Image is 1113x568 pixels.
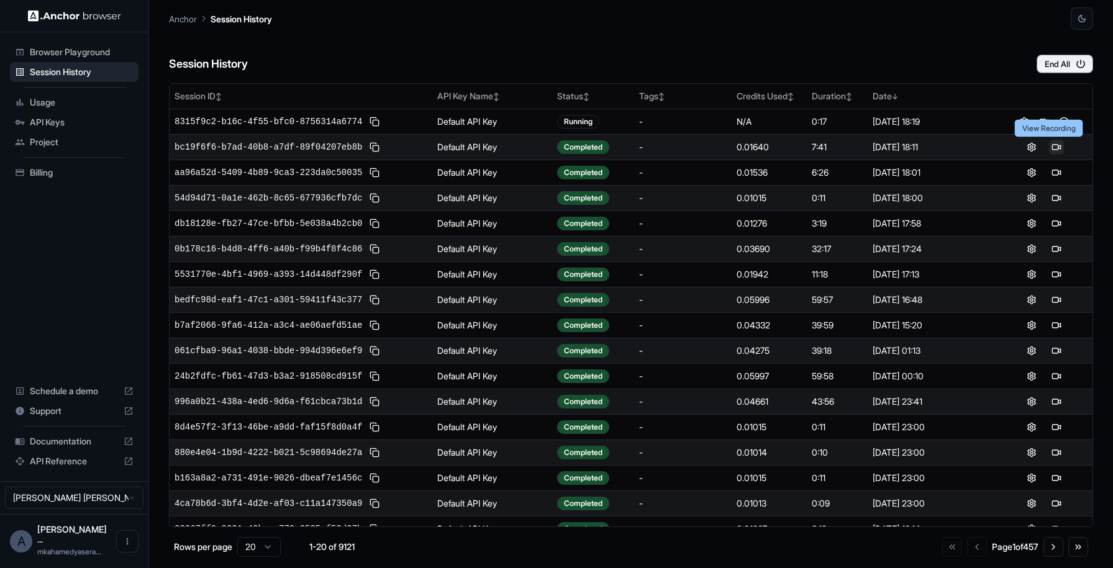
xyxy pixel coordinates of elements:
[737,472,802,484] div: 0.01015
[175,523,362,535] span: 03067ff9-0391-42ba-a779-0535ef53d27b
[737,115,802,128] div: N/A
[175,217,362,230] span: db18128e-fb27-47ce-bfbb-5e038a4b2cb0
[1037,55,1093,73] button: End All
[175,141,362,153] span: bc19f6f6-b7ad-40b8-a7df-89f04207eb8b
[175,497,362,510] span: 4ca78b6d-3bf4-4d2e-af03-c11a147350a9
[873,319,990,331] div: [DATE] 15:20
[639,217,727,230] div: -
[639,472,727,484] div: -
[557,471,609,485] div: Completed
[812,523,863,535] div: 3:12
[30,66,134,78] span: Session History
[812,472,863,484] div: 0:11
[301,541,363,553] div: 1-20 of 9121
[812,141,863,153] div: 7:41
[873,370,990,382] div: [DATE] 00:10
[873,497,990,510] div: [DATE] 23:00
[873,421,990,433] div: [DATE] 23:00
[10,132,139,152] div: Project
[737,370,802,382] div: 0.05997
[557,522,609,536] div: Completed
[737,421,802,433] div: 0.01015
[812,192,863,204] div: 0:11
[432,389,552,414] td: Default API Key
[175,319,362,331] span: b7af2066-9fa6-412a-a3c4-ae06aefd51ae
[812,446,863,459] div: 0:10
[30,116,134,128] span: API Keys
[992,541,1038,553] div: Page 1 of 457
[10,431,139,451] div: Documentation
[557,268,609,281] div: Completed
[169,55,248,73] h6: Session History
[737,395,802,408] div: 0.04661
[30,405,119,417] span: Support
[639,141,727,153] div: -
[557,242,609,256] div: Completed
[557,497,609,510] div: Completed
[216,92,222,101] span: ↕
[30,455,119,467] span: API Reference
[873,243,990,255] div: [DATE] 17:24
[873,294,990,306] div: [DATE] 16:48
[873,192,990,204] div: [DATE] 18:00
[432,312,552,338] td: Default API Key
[432,490,552,516] td: Default API Key
[175,472,362,484] span: b163a8a2-a731-491e-9026-dbeaf7e1456c
[493,92,499,101] span: ↕
[737,523,802,535] div: 0.01267
[28,10,121,22] img: Anchor Logo
[873,90,990,102] div: Date
[37,524,107,544] span: Ahamed Yaser Arafath MK
[432,465,552,490] td: Default API Key
[639,294,727,306] div: -
[175,90,427,102] div: Session ID
[812,166,863,179] div: 6:26
[737,319,802,331] div: 0.04332
[658,92,665,101] span: ↕
[639,370,727,382] div: -
[812,243,863,255] div: 32:17
[812,115,863,128] div: 0:17
[737,268,802,281] div: 0.01942
[812,370,863,382] div: 59:58
[175,395,362,408] span: 996a0b21-438a-4ed6-9d6a-f61cbca73b1d
[812,90,863,102] div: Duration
[873,115,990,128] div: [DATE] 18:19
[737,141,802,153] div: 0.01640
[432,338,552,363] td: Default API Key
[169,12,272,25] nav: breadcrumb
[432,210,552,236] td: Default API Key
[175,446,362,459] span: 880e4e04-1b9d-4222-b021-5c98694de27a
[175,370,362,382] span: 24b2fdfc-fb61-47d3-b3a2-918508cd915f
[432,160,552,185] td: Default API Key
[37,547,101,556] span: mkahamedyaserarafath@gmail.com
[10,381,139,401] div: Schedule a demo
[812,294,863,306] div: 59:57
[10,112,139,132] div: API Keys
[873,472,990,484] div: [DATE] 23:00
[737,217,802,230] div: 0.01276
[10,42,139,62] div: Browser Playground
[432,440,552,465] td: Default API Key
[432,363,552,389] td: Default API Key
[175,268,362,281] span: 5531770e-4bf1-4969-a393-14d448df290f
[639,166,727,179] div: -
[175,192,362,204] span: 54d94d71-0a1e-462b-8c65-677936cfb7dc
[639,90,727,102] div: Tags
[10,401,139,421] div: Support
[737,166,802,179] div: 0.01536
[175,421,362,433] span: 8d4e57f2-3f13-46be-a9dd-faf15f8d0a4f
[639,523,727,535] div: -
[812,421,863,433] div: 0:11
[846,92,852,101] span: ↕
[639,395,727,408] div: -
[432,287,552,312] td: Default API Key
[432,414,552,440] td: Default API Key
[812,217,863,230] div: 3:19
[10,92,139,112] div: Usage
[873,395,990,408] div: [DATE] 23:41
[639,243,727,255] div: -
[1015,120,1083,137] div: View Recording
[432,236,552,261] td: Default API Key
[175,115,362,128] span: 8315f9c2-b16c-4f55-bfc0-8756314a6774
